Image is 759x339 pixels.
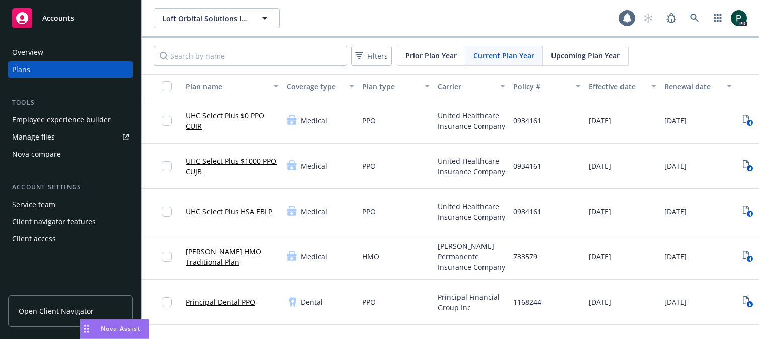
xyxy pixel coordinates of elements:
[438,241,505,273] span: [PERSON_NAME] Permanente Insurance Company
[438,292,505,313] span: Principal Financial Group Inc
[367,51,388,61] span: Filters
[353,49,390,63] span: Filters
[8,231,133,247] a: Client access
[362,251,379,262] span: HMO
[664,81,721,92] div: Renewal date
[740,204,756,220] a: View Plan Documents
[638,8,658,28] a: Start snowing
[438,81,494,92] div: Carrier
[513,161,541,171] span: 0934161
[12,129,55,145] div: Manage files
[434,74,509,98] button: Carrier
[12,231,56,247] div: Client access
[589,161,611,171] span: [DATE]
[162,207,172,217] input: Toggle Row Selected
[362,161,376,171] span: PPO
[12,146,61,162] div: Nova compare
[12,214,96,230] div: Client navigator features
[740,113,756,129] a: View Plan Documents
[283,74,358,98] button: Coverage type
[664,251,687,262] span: [DATE]
[8,98,133,108] div: Tools
[80,319,149,339] button: Nova Assist
[154,8,280,28] button: Loft Orbital Solutions Inc.
[351,46,392,66] button: Filters
[162,252,172,262] input: Toggle Row Selected
[362,297,376,307] span: PPO
[362,206,376,217] span: PPO
[708,8,728,28] a: Switch app
[8,214,133,230] a: Client navigator features
[438,201,505,222] span: United Healthcare Insurance Company
[748,211,751,217] text: 4
[748,165,751,172] text: 4
[101,324,141,333] span: Nova Assist
[513,81,570,92] div: Policy #
[8,146,133,162] a: Nova compare
[589,115,611,126] span: [DATE]
[585,74,660,98] button: Effective date
[513,206,541,217] span: 0934161
[513,251,537,262] span: 733579
[186,206,272,217] a: UHC Select Plus HSA EBLP
[186,246,279,267] a: [PERSON_NAME] HMO Traditional Plan
[162,81,172,91] input: Select all
[509,74,585,98] button: Policy #
[301,161,327,171] span: Medical
[589,251,611,262] span: [DATE]
[740,249,756,265] a: View Plan Documents
[664,206,687,217] span: [DATE]
[664,115,687,126] span: [DATE]
[154,46,347,66] input: Search by name
[186,110,279,131] a: UHC Select Plus $0 PPO CUIR
[661,8,681,28] a: Report a Bug
[748,256,751,262] text: 4
[589,206,611,217] span: [DATE]
[8,4,133,32] a: Accounts
[186,81,267,92] div: Plan name
[12,196,55,213] div: Service team
[589,81,645,92] div: Effective date
[748,120,751,126] text: 4
[362,81,419,92] div: Plan type
[664,297,687,307] span: [DATE]
[162,297,172,307] input: Toggle Row Selected
[405,50,457,61] span: Prior Plan Year
[513,297,541,307] span: 1168244
[438,156,505,177] span: United Healthcare Insurance Company
[12,61,30,78] div: Plans
[19,306,94,316] span: Open Client Navigator
[8,129,133,145] a: Manage files
[362,115,376,126] span: PPO
[301,206,327,217] span: Medical
[42,14,74,22] span: Accounts
[748,301,751,308] text: 6
[438,110,505,131] span: United Healthcare Insurance Company
[731,10,747,26] img: photo
[186,156,279,177] a: UHC Select Plus $1000 PPO CUJB
[162,161,172,171] input: Toggle Row Selected
[473,50,534,61] span: Current Plan Year
[660,74,736,98] button: Renewal date
[8,196,133,213] a: Service team
[358,74,434,98] button: Plan type
[513,115,541,126] span: 0934161
[162,116,172,126] input: Toggle Row Selected
[684,8,705,28] a: Search
[8,112,133,128] a: Employee experience builder
[182,74,283,98] button: Plan name
[12,112,111,128] div: Employee experience builder
[301,297,323,307] span: Dental
[8,44,133,60] a: Overview
[589,297,611,307] span: [DATE]
[301,115,327,126] span: Medical
[551,50,620,61] span: Upcoming Plan Year
[8,61,133,78] a: Plans
[740,294,756,310] a: View Plan Documents
[162,13,249,24] span: Loft Orbital Solutions Inc.
[301,251,327,262] span: Medical
[740,158,756,174] a: View Plan Documents
[8,182,133,192] div: Account settings
[12,44,43,60] div: Overview
[664,161,687,171] span: [DATE]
